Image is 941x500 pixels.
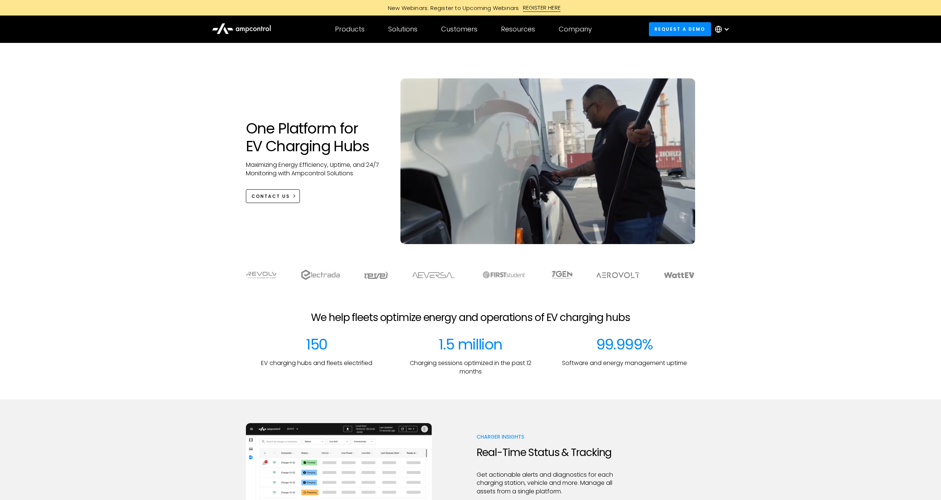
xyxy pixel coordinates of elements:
img: electrada logo [301,270,340,280]
div: Company [559,25,592,33]
a: New Webinars: Register to Upcoming WebinarsREGISTER HERE [304,4,637,12]
div: CONTACT US [251,193,290,200]
a: CONTACT US [246,189,300,203]
div: 99.999% [596,335,653,353]
a: Request a demo [649,22,711,36]
p: EV charging hubs and fleets electrified [261,359,372,367]
img: WattEV logo [664,272,695,278]
h2: Real-Time Status & Tracking [477,446,619,459]
div: Solutions [388,25,417,33]
img: Aerovolt Logo [596,272,640,278]
h1: One Platform for EV Charging Hubs [246,119,386,155]
div: Products [335,25,365,33]
div: Resources [501,25,535,33]
p: Get actionable alerts and diagnostics for each charging station, vehicle and more. Manage all ass... [477,471,619,496]
div: REGISTER HERE [523,4,561,12]
div: 1.5 million [439,335,502,353]
p: Software and energy management uptime [562,359,687,367]
div: Customers [441,25,477,33]
div: New Webinars: Register to Upcoming Webinars [380,4,523,12]
p: Charger Insights [477,433,619,440]
div: 150 [306,335,327,353]
p: Maximizing Energy Efficiency, Uptime, and 24/7 Monitoring with Ampcontrol Solutions [246,161,386,178]
p: Charging sessions optimized in the past 12 months [400,359,542,376]
h2: We help fleets optimize energy and operations of EV charging hubs [311,311,630,324]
